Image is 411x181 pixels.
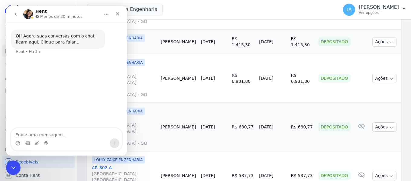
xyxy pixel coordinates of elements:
[95,2,106,14] button: Início
[359,4,399,10] p: [PERSON_NAME]
[87,4,163,15] button: Louly Caixe Engenharia
[9,135,14,140] button: Selecionador de Emoji
[318,37,351,46] div: Depositado
[2,98,75,110] a: Transferências
[229,30,257,54] td: R$ 1.415,30
[229,103,257,151] td: R$ 680,77
[2,156,75,168] a: Recebíveis
[158,30,198,54] td: [PERSON_NAME]
[372,37,396,47] button: Ações
[2,71,75,83] a: Clientes
[359,10,399,15] p: Ver opções
[289,54,316,103] td: R$ 6.931,80
[347,8,352,12] span: LS
[2,111,75,123] a: Crédito
[6,160,21,175] iframe: Intercom live chat
[6,6,127,156] iframe: Intercom live chat
[158,54,198,103] td: [PERSON_NAME]
[257,54,288,103] td: [DATE]
[201,76,215,81] a: [DATE]
[2,85,75,97] a: Minha Carteira
[5,24,99,43] div: Oi! Agora suas conversas com o chat ficam aqui. Clique para falar...Hent • Há 3h
[5,146,72,154] div: Plataformas
[2,31,75,44] a: Contratos
[106,2,117,13] div: Fechar
[318,74,351,82] div: Depositado
[92,156,145,163] span: LOULY CAIXE ENGENHARIA
[104,132,113,142] button: Enviar uma mensagem
[10,44,34,47] div: Hent • Há 3h
[372,74,396,83] button: Ações
[2,124,75,137] a: Negativação
[2,58,75,70] a: Lotes
[289,103,316,151] td: R$ 680,77
[338,1,411,18] button: LS [PERSON_NAME] Ver opções
[257,30,288,54] td: [DATE]
[2,18,75,30] a: Visão Geral
[372,171,396,180] button: Ações
[19,135,24,140] button: Selecionador de GIF
[201,124,215,129] a: [DATE]
[38,135,43,140] button: Start recording
[10,27,94,39] div: Oi! Agora suas conversas com o chat ficam aqui. Clique para falar...
[372,122,396,132] button: Ações
[257,103,288,151] td: [DATE]
[158,103,198,151] td: [PERSON_NAME]
[318,171,351,180] div: Depositado
[318,123,351,131] div: Depositado
[289,30,316,54] td: R$ 1.415,30
[5,24,116,56] div: Hent diz…
[201,173,215,178] a: [DATE]
[2,45,75,57] a: Parcelas
[16,172,40,178] span: Conta Hent
[5,122,116,132] textarea: Envie uma mensagem...
[201,39,215,44] a: [DATE]
[34,8,76,14] p: Menos de 30 minutos
[16,159,38,165] span: Recebíveis
[29,135,34,140] button: Upload do anexo
[229,54,257,103] td: R$ 6.931,80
